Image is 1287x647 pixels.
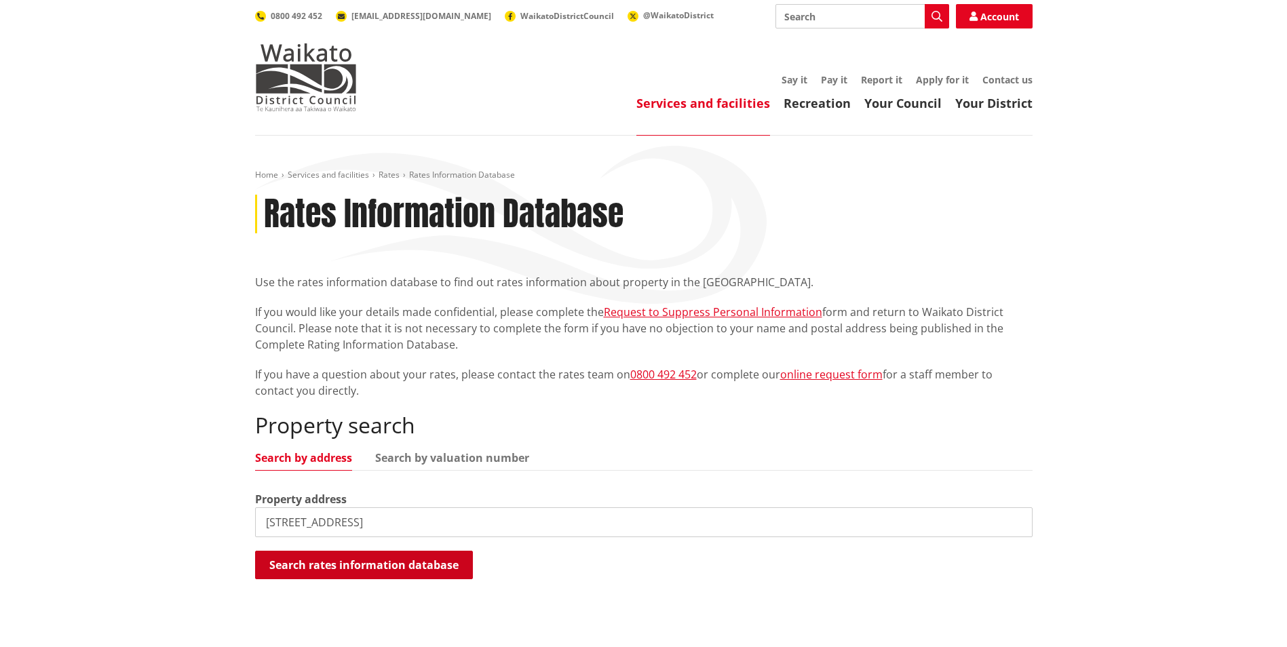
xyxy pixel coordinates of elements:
[255,43,357,111] img: Waikato District Council - Te Kaunihera aa Takiwaa o Waikato
[255,170,1033,181] nav: breadcrumb
[255,366,1033,399] p: If you have a question about your rates, please contact the rates team on or complete our for a s...
[255,169,278,180] a: Home
[255,507,1033,537] input: e.g. Duke Street NGARUAWAHIA
[604,305,822,319] a: Request to Suppress Personal Information
[782,73,807,86] a: Say it
[916,73,969,86] a: Apply for it
[956,4,1033,28] a: Account
[784,95,851,111] a: Recreation
[255,412,1033,438] h2: Property search
[255,551,473,579] button: Search rates information database
[955,95,1033,111] a: Your District
[982,73,1033,86] a: Contact us
[780,367,883,382] a: online request form
[255,10,322,22] a: 0800 492 452
[775,4,949,28] input: Search input
[375,452,529,463] a: Search by valuation number
[264,195,623,234] h1: Rates Information Database
[255,274,1033,290] p: Use the rates information database to find out rates information about property in the [GEOGRAPHI...
[409,169,515,180] span: Rates Information Database
[628,9,714,21] a: @WaikatoDistrict
[864,95,942,111] a: Your Council
[630,367,697,382] a: 0800 492 452
[636,95,770,111] a: Services and facilities
[505,10,614,22] a: WaikatoDistrictCouncil
[271,10,322,22] span: 0800 492 452
[643,9,714,21] span: @WaikatoDistrict
[1225,590,1273,639] iframe: Messenger Launcher
[255,304,1033,353] p: If you would like your details made confidential, please complete the form and return to Waikato ...
[861,73,902,86] a: Report it
[351,10,491,22] span: [EMAIL_ADDRESS][DOMAIN_NAME]
[255,452,352,463] a: Search by address
[288,169,369,180] a: Services and facilities
[255,491,347,507] label: Property address
[336,10,491,22] a: [EMAIL_ADDRESS][DOMAIN_NAME]
[379,169,400,180] a: Rates
[520,10,614,22] span: WaikatoDistrictCouncil
[821,73,847,86] a: Pay it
